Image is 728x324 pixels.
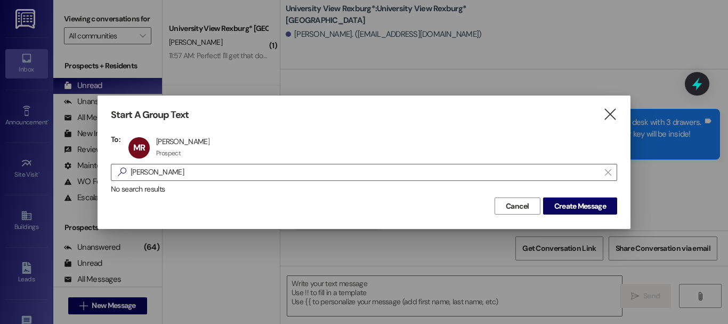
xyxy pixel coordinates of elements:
[131,165,600,180] input: Search for any contact or apartment
[114,167,131,178] i: 
[543,197,617,215] button: Create Message
[133,142,145,153] span: MR
[156,137,209,146] div: [PERSON_NAME]
[111,109,189,121] h3: Start A Group Text
[600,164,617,180] button: Clear text
[605,168,611,177] i: 
[554,201,606,212] span: Create Message
[111,184,617,195] div: No search results
[156,149,181,157] div: Prospect
[495,197,540,215] button: Cancel
[506,201,529,212] span: Cancel
[603,109,617,120] i: 
[111,135,120,144] h3: To:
